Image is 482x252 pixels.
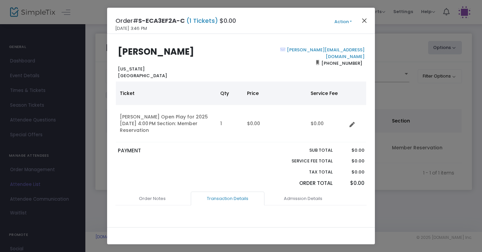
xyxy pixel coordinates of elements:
p: Order Total [276,180,333,187]
b: [US_STATE] [GEOGRAPHIC_DATA] [118,66,167,79]
a: [PERSON_NAME][EMAIL_ADDRESS][DOMAIN_NAME] [286,47,365,60]
p: $0.00 [339,158,364,164]
span: S-ECA3EF2A-C [138,16,185,25]
p: Service Fee Total [276,158,333,164]
th: Price [243,82,307,105]
td: 1 [216,105,243,142]
span: [DATE] 3:46 PM [115,25,147,32]
th: Service Fee [307,82,347,105]
td: $0.00 [243,105,307,142]
div: Data table [116,82,366,142]
p: $0.00 [339,169,364,175]
a: Transaction Details [191,192,264,206]
span: (1 Tickets) [185,16,220,25]
p: $0.00 [339,147,364,154]
td: [PERSON_NAME] Open Play for 2025 [DATE] 4:00 PM Section: Member Reservation [116,105,216,142]
td: 10615257 [189,223,336,235]
th: Ticket [116,82,216,105]
span: [PHONE_NUMBER] [319,58,365,68]
th: Qty [216,82,243,105]
h4: Order# $0.00 [115,16,236,25]
p: Sub total [276,147,333,154]
button: Close [360,16,369,25]
p: Tax Total [276,169,333,175]
button: Action [323,18,363,26]
p: $0.00 [339,180,364,187]
td: $0.00 [307,105,347,142]
p: PAYMENT [118,147,238,155]
td: #: [122,223,189,235]
a: Admission Details [266,192,340,206]
a: Order Notes [115,192,189,206]
b: [PERSON_NAME] [118,46,194,58]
